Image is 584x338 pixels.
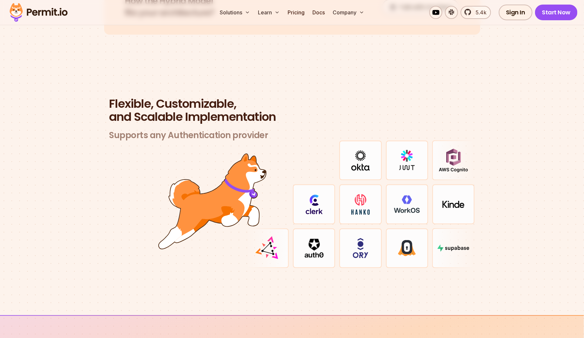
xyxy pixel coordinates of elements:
[310,6,327,19] a: Docs
[109,97,475,123] h2: and Scalable Implementation
[461,6,491,19] a: 5.4k
[217,6,253,19] button: Solutions
[535,5,578,20] a: Start Now
[330,6,367,19] button: Company
[7,1,71,24] img: Permit logo
[285,6,307,19] a: Pricing
[255,6,282,19] button: Learn
[499,5,532,20] a: Sign In
[472,8,486,16] span: 5.4k
[109,130,475,141] h3: Supports any Authentication provider
[109,97,475,110] span: Flexible, Customizable,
